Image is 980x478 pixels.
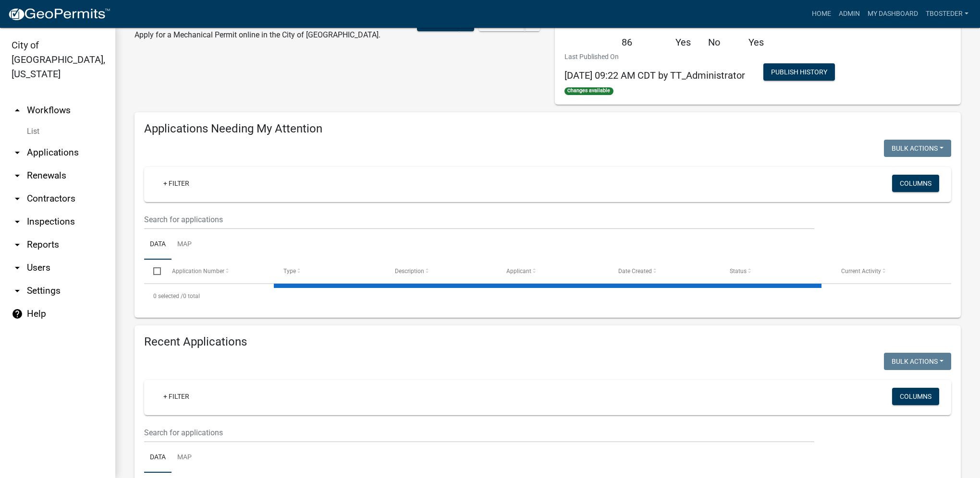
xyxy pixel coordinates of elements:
[892,175,939,192] button: Columns
[12,193,23,204] i: arrow_drop_down
[12,262,23,274] i: arrow_drop_down
[172,268,224,275] span: Application Number
[564,70,745,81] span: [DATE] 09:22 AM CDT by TT_Administrator
[564,52,745,62] p: Last Published On
[274,260,386,283] datatable-header-cell: Type
[609,260,720,283] datatable-header-cell: Date Created
[864,5,922,23] a: My Dashboard
[171,229,197,260] a: Map
[564,87,613,95] span: Changes available
[497,260,609,283] datatable-header-cell: Applicant
[884,353,951,370] button: Bulk Actions
[892,388,939,405] button: Columns
[884,140,951,157] button: Bulk Actions
[283,268,296,275] span: Type
[618,268,652,275] span: Date Created
[12,216,23,227] i: arrow_drop_down
[808,5,835,23] a: Home
[156,388,197,405] a: + Filter
[144,442,171,473] a: Data
[841,268,881,275] span: Current Activity
[748,36,772,48] h5: Yes
[144,284,951,308] div: 0 total
[171,442,197,473] a: Map
[156,175,197,192] a: + Filter
[144,335,951,349] h4: Recent Applications
[144,229,171,260] a: Data
[12,308,23,320] i: help
[675,36,694,48] h5: Yes
[12,285,23,297] i: arrow_drop_down
[835,5,864,23] a: Admin
[622,36,661,48] h5: 86
[144,260,162,283] datatable-header-cell: Select
[144,210,814,229] input: Search for applications
[708,36,734,48] h5: No
[12,170,23,181] i: arrow_drop_down
[395,268,424,275] span: Description
[763,69,835,77] wm-modal-confirm: Workflow Publish History
[162,260,274,283] datatable-header-cell: Application Number
[144,122,951,136] h4: Applications Needing My Attention
[386,260,497,283] datatable-header-cell: Description
[922,5,972,23] a: tbosteder
[12,147,23,158] i: arrow_drop_down
[153,293,183,299] span: 0 selected /
[730,268,747,275] span: Status
[135,29,380,41] p: Apply for a Mechanical Permit online in the City of [GEOGRAPHIC_DATA].
[12,239,23,251] i: arrow_drop_down
[721,260,832,283] datatable-header-cell: Status
[12,105,23,116] i: arrow_drop_up
[832,260,943,283] datatable-header-cell: Current Activity
[763,63,835,81] button: Publish History
[144,423,814,442] input: Search for applications
[506,268,531,275] span: Applicant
